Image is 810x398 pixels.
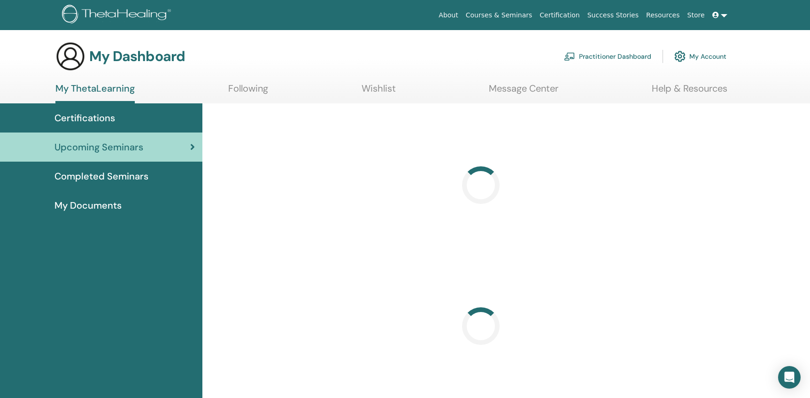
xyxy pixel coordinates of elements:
[584,7,642,24] a: Success Stories
[89,48,185,65] h3: My Dashboard
[684,7,709,24] a: Store
[462,7,536,24] a: Courses & Seminars
[54,140,143,154] span: Upcoming Seminars
[564,52,575,61] img: chalkboard-teacher.svg
[536,7,583,24] a: Certification
[54,111,115,125] span: Certifications
[62,5,174,26] img: logo.png
[362,83,396,101] a: Wishlist
[489,83,558,101] a: Message Center
[642,7,684,24] a: Resources
[674,48,686,64] img: cog.svg
[228,83,268,101] a: Following
[55,41,85,71] img: generic-user-icon.jpg
[652,83,727,101] a: Help & Resources
[674,46,726,67] a: My Account
[54,198,122,212] span: My Documents
[54,169,148,183] span: Completed Seminars
[778,366,801,389] div: Open Intercom Messenger
[435,7,462,24] a: About
[564,46,651,67] a: Practitioner Dashboard
[55,83,135,103] a: My ThetaLearning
